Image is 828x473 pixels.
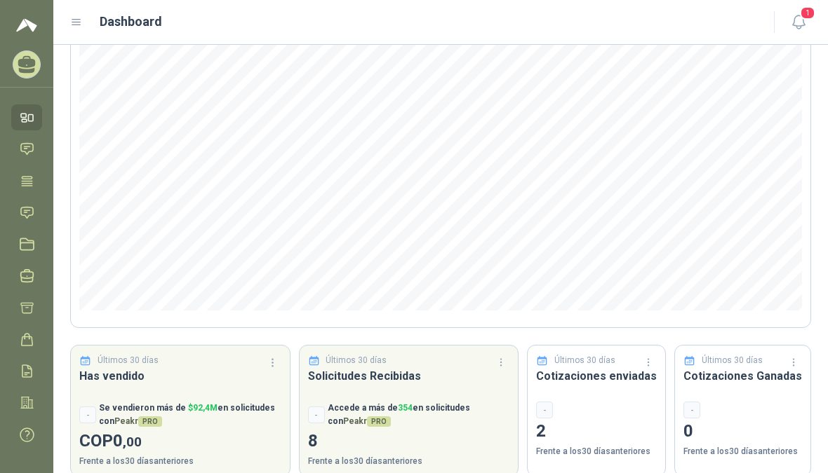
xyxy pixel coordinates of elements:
[786,10,811,35] button: 1
[308,406,325,423] div: -
[308,428,510,455] p: 8
[398,403,413,413] span: 354
[79,367,281,385] h3: Has vendido
[536,367,657,385] h3: Cotizaciones enviadas
[536,418,657,445] p: 2
[114,416,162,426] span: Peakr
[683,402,700,418] div: -
[683,367,802,385] h3: Cotizaciones Ganadas
[554,354,615,367] p: Últimos 30 días
[100,12,162,32] h1: Dashboard
[79,428,281,455] p: COP
[328,402,510,428] p: Accede a más de en solicitudes con
[800,6,815,20] span: 1
[343,416,391,426] span: Peakr
[536,445,657,458] p: Frente a los 30 días anteriores
[79,406,96,423] div: -
[683,445,802,458] p: Frente a los 30 días anteriores
[367,416,391,427] span: PRO
[79,455,281,468] p: Frente a los 30 días anteriores
[326,354,387,367] p: Últimos 30 días
[308,367,510,385] h3: Solicitudes Recibidas
[113,431,142,451] span: 0
[308,455,510,468] p: Frente a los 30 días anteriores
[98,354,159,367] p: Últimos 30 días
[683,418,802,445] p: 0
[123,434,142,450] span: ,00
[138,416,162,427] span: PRO
[702,354,763,367] p: Últimos 30 días
[536,402,553,418] div: -
[188,403,218,413] span: $ 92,4M
[16,17,37,34] img: Logo peakr
[99,402,281,428] p: Se vendieron más de en solicitudes con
